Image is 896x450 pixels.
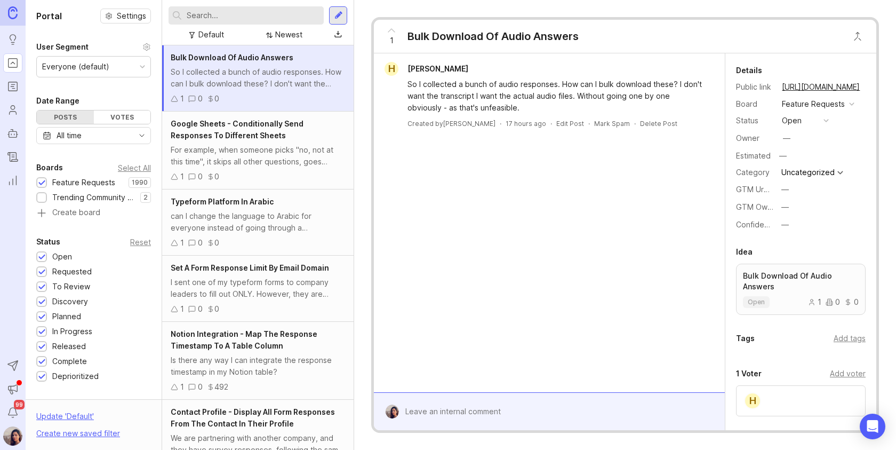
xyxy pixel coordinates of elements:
a: 17 hours ago [506,119,546,128]
div: Delete Post [640,119,677,128]
div: Board [736,98,773,110]
div: · [500,119,501,128]
a: Bulk Download Of Audio Answersopen100 [736,264,866,315]
a: Reporting [3,171,22,190]
div: 1 [180,93,184,105]
div: Everyone (default) [42,61,109,73]
div: Created by [PERSON_NAME] [407,119,495,128]
span: Google Sheets - Conditionally Send Responses To Different Sheets [171,119,303,140]
a: h[PERSON_NAME] [378,62,477,76]
div: Public link [736,81,773,93]
div: 1 [808,298,821,306]
div: Deprioritized [52,370,99,382]
a: Set A Form Response Limit By Email DomainI sent one of my typeform forms to company leaders to fi... [162,256,354,322]
span: Settings [117,11,146,21]
label: GTM Owner [736,202,779,211]
button: Close button [847,26,868,47]
div: Open [52,251,72,263]
span: 1 [390,35,394,46]
div: Tags [736,332,755,345]
div: 0 [826,298,840,306]
div: — [781,219,789,231]
div: 0 [198,237,203,249]
div: — [783,132,790,144]
div: In Progress [52,326,92,337]
a: Ideas [3,30,22,49]
div: Boards [36,161,63,174]
div: Trending Community Topics [52,192,135,203]
div: Default [198,29,224,41]
div: Update ' Default ' [36,410,94,428]
div: Requested [52,266,92,278]
div: Category [736,167,773,178]
button: Send to Autopilot [3,356,22,375]
div: Discovery [52,296,88,307]
h1: Portal [36,10,62,22]
div: open [782,115,802,127]
a: Typeform Platform In Arabiccan I change the language to Arabic for everyone instead of going thro... [162,190,354,256]
span: Set A Form Response Limit By Email Domain [171,263,329,272]
div: 1 [180,381,184,393]
div: can I change the language to Arabic for everyone instead of going through a questionnaire to chan... [171,210,345,234]
span: Contact Profile - Display All Form Responses From The Contact In Their Profile [171,407,335,428]
a: Autopilot [3,124,22,143]
div: h [744,392,761,409]
div: So I collected a bunch of audio responses. How can I bulk download these? I don't want the transc... [407,78,703,114]
a: Bulk Download Of Audio AnswersSo I collected a bunch of audio responses. How can I bulk download ... [162,45,354,112]
span: 99 [14,400,25,409]
div: Planned [52,311,81,322]
div: h [385,62,398,76]
div: 0 [214,93,219,105]
div: Date Range [36,94,79,107]
svg: toggle icon [133,131,150,140]
div: 1 Voter [736,367,762,380]
div: 0 [198,171,203,183]
div: Complete [52,356,87,367]
a: Google Sheets - Conditionally Send Responses To Different SheetsFor example, when someone picks "... [162,112,354,190]
span: open [748,298,765,306]
img: Leigh Smith [385,405,399,419]
span: [PERSON_NAME] [407,64,468,73]
div: — [781,201,789,213]
span: Bulk Download Of Audio Answers [171,53,293,62]
button: Announcements [3,380,22,399]
label: GTM Urgency [736,185,786,194]
img: Leigh Smith [3,427,22,446]
div: Newest [275,29,302,41]
button: Notifications [3,403,22,422]
span: Notion Integration - Map The Response Timestamp To A Table Column [171,329,317,350]
div: · [588,119,590,128]
div: — [776,149,790,163]
p: 1990 [132,178,148,187]
div: Bulk Download Of Audio Answers [407,29,579,44]
div: So I collected a bunch of audio responses. How can I bulk download these? I don't want the transc... [171,66,345,90]
div: Create new saved filter [36,428,120,439]
button: Mark Spam [594,119,630,128]
div: Feature Requests [782,98,845,110]
div: Feature Requests [52,177,115,188]
div: 1 [180,171,184,183]
div: I sent one of my typeform forms to company leaders to fill out ONLY. However, they are forwarding... [171,277,345,300]
a: Users [3,100,22,120]
a: Changelog [3,147,22,167]
div: · [634,119,636,128]
div: 0 [198,303,203,315]
div: User Segment [36,41,89,53]
a: Notion Integration - Map The Response Timestamp To A Table ColumnIs there any way I can integrate... [162,322,354,400]
button: Settings [100,9,151,23]
div: 0 [198,381,203,393]
div: Add voter [830,368,866,380]
div: Details [736,64,762,77]
span: Typeform Platform In Arabic [171,197,274,206]
div: 0 [214,303,219,315]
p: 2 [143,193,148,202]
div: Add tags [834,333,866,344]
div: Idea [736,246,753,258]
div: Status [36,235,60,248]
div: Reset [130,239,151,245]
div: Select All [118,165,151,171]
label: Confidence [736,220,778,229]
